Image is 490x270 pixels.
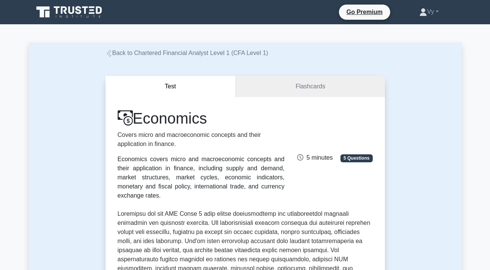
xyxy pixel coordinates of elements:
[297,154,332,161] span: 5 minutes
[342,7,387,17] a: Go Premium
[106,50,268,56] a: Back to Chartered Financial Analyst Level 1 (CFA Level 1)
[118,130,285,149] p: Covers micro and macroeconomic concepts and their application in finance.
[118,109,285,127] h1: Economics
[401,4,457,19] a: Vy
[106,76,236,97] button: Test
[236,76,384,97] a: Flashcards
[118,155,285,200] div: Economics covers micro and macroeconomic concepts and their application in finance, including sup...
[340,154,372,162] span: 5 Questions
